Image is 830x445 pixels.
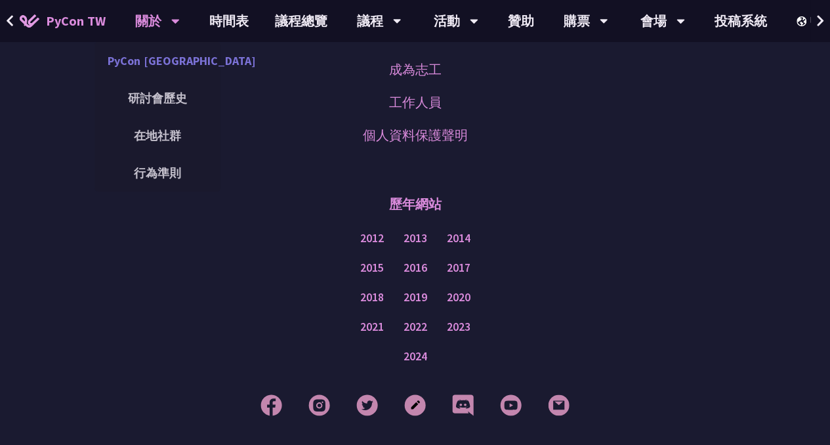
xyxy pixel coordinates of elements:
[94,45,220,76] a: PyCon [GEOGRAPHIC_DATA]
[447,319,470,335] a: 2023
[404,394,426,416] img: Blog Footer Icon
[360,319,384,335] a: 2021
[360,260,384,276] a: 2015
[363,125,468,145] a: 個人資料保護聲明
[20,14,39,28] img: Home icon of PyCon TW 2025
[360,289,384,306] a: 2018
[46,11,106,31] span: PyCon TW
[7,5,119,37] a: PyCon TW
[452,394,474,416] img: Discord Footer Icon
[404,349,427,365] a: 2024
[548,394,570,416] img: Email Footer Icon
[389,184,442,224] p: 歷年網站
[404,260,427,276] a: 2016
[389,93,442,112] a: 工作人員
[500,394,522,416] img: YouTube Footer Icon
[447,289,470,306] a: 2020
[308,394,330,416] img: Instagram Footer Icon
[356,394,378,416] img: Twitter Footer Icon
[447,260,470,276] a: 2017
[404,230,427,247] a: 2013
[94,158,220,188] a: 行為準則
[94,120,220,151] a: 在地社群
[404,289,427,306] a: 2019
[389,60,442,79] a: 成為志工
[260,394,282,416] img: Facebook Footer Icon
[360,230,384,247] a: 2012
[404,319,427,335] a: 2022
[94,83,220,114] a: 研討會歷史
[447,230,470,247] a: 2014
[797,16,810,26] img: Locale Icon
